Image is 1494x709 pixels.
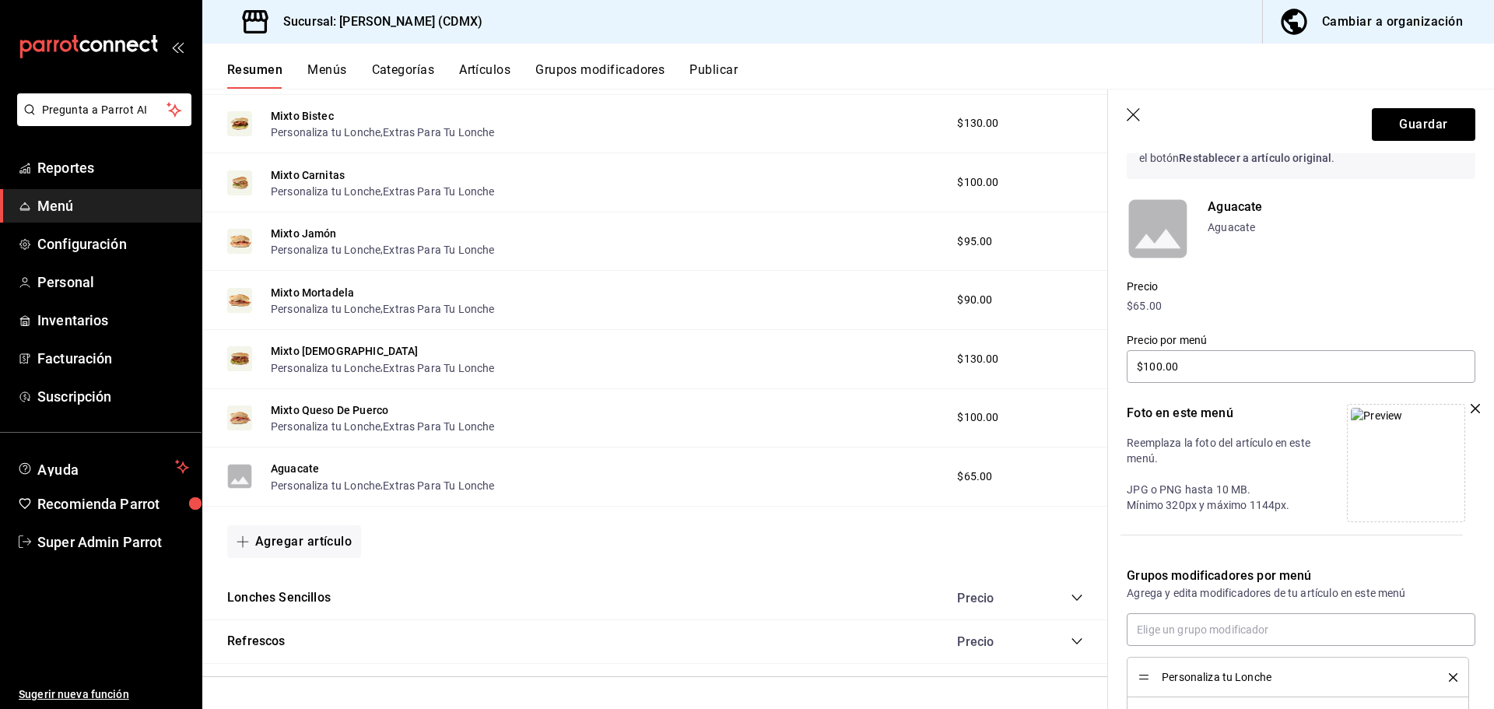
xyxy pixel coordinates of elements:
[17,93,191,126] button: Pregunta a Parrot AI
[271,241,494,258] div: ,
[271,301,381,317] button: Personaliza tu Lonche
[19,686,189,703] span: Sugerir nueva función
[271,242,381,258] button: Personaliza tu Lonche
[1208,219,1475,236] p: Aguacate
[942,634,1041,649] div: Precio
[37,386,189,407] span: Suscripción
[37,233,189,254] span: Configuración
[37,532,189,553] span: Super Admin Parrot
[1127,279,1475,295] p: Precio
[1127,435,1319,513] p: Reemplaza la foto del artículo en este menú. JPG o PNG hasta 10 MB. Mínimo 320px y máximo 1144px.
[383,184,494,199] button: Extras Para Tu Lonche
[1127,298,1475,314] p: $65.00
[227,111,252,136] img: Preview
[171,40,184,53] button: open_drawer_menu
[1127,585,1475,601] p: Agrega y edita modificadores de tu artículo en este menú
[1162,672,1426,683] span: Personaliza tu Lonche
[957,115,998,132] span: $130.00
[271,478,381,493] button: Personaliza tu Lonche
[372,62,435,89] button: Categorías
[271,300,494,317] div: ,
[1179,152,1331,164] strong: Restablecer a artículo original
[1372,108,1475,141] button: Guardar
[383,301,494,317] button: Extras Para Tu Lonche
[535,62,665,89] button: Grupos modificadores
[383,125,494,140] button: Extras Para Tu Lonche
[459,62,510,89] button: Artículos
[307,62,346,89] button: Menús
[957,351,998,367] span: $130.00
[689,62,738,89] button: Publicar
[957,292,992,308] span: $90.00
[271,108,334,124] button: Mixto Bistec
[37,458,169,476] span: Ayuda
[271,476,494,493] div: ,
[383,419,494,434] button: Extras Para Tu Lonche
[227,170,252,195] img: Preview
[227,62,282,89] button: Resumen
[271,124,494,140] div: ,
[37,493,189,514] span: Recomienda Parrot
[37,157,189,178] span: Reportes
[271,184,381,199] button: Personaliza tu Lonche
[383,242,494,258] button: Extras Para Tu Lonche
[227,346,252,371] img: Preview
[1127,335,1475,346] label: Precio por menú
[227,525,361,558] button: Agregar artículo
[1071,635,1083,648] button: collapse-category-row
[37,272,189,293] span: Personal
[271,359,494,375] div: ,
[227,405,252,430] img: Preview
[227,288,252,313] img: Preview
[942,591,1041,605] div: Precio
[1322,11,1463,33] div: Cambiar a organización
[271,12,482,31] h3: Sucursal: [PERSON_NAME] (CDMX)
[271,226,337,241] button: Mixto Jamón
[383,360,494,376] button: Extras Para Tu Lonche
[1438,673,1457,682] button: delete
[1127,350,1475,383] input: $0.00
[271,183,494,199] div: ,
[227,229,252,254] img: Preview
[1071,591,1083,604] button: collapse-category-row
[1127,613,1475,646] input: Elige un grupo modificador
[271,418,494,434] div: ,
[383,478,494,493] button: Extras Para Tu Lonche
[1208,198,1475,216] p: Aguacate
[1351,408,1402,424] img: Preview
[271,461,319,476] button: Aguacate
[271,167,345,183] button: Mixto Carnitas
[271,343,419,359] button: Mixto [DEMOGRAPHIC_DATA]
[271,360,381,376] button: Personaliza tu Lonche
[957,469,992,485] span: $65.00
[227,633,286,651] button: Refrescos
[11,113,191,129] a: Pregunta a Parrot AI
[227,62,1494,89] div: navigation tabs
[37,310,189,331] span: Inventarios
[1127,404,1319,423] p: Foto en este menú
[37,348,189,369] span: Facturación
[1127,567,1475,585] p: Grupos modificadores por menú
[957,174,998,191] span: $100.00
[227,589,331,607] button: Lonches Sencillos
[957,409,998,426] span: $100.00
[271,285,354,300] button: Mixto Mortadela
[271,419,381,434] button: Personaliza tu Lonche
[957,233,992,250] span: $95.00
[271,402,388,418] button: Mixto Queso De Puerco
[42,102,167,118] span: Pregunta a Parrot AI
[271,125,381,140] button: Personaliza tu Lonche
[37,195,189,216] span: Menú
